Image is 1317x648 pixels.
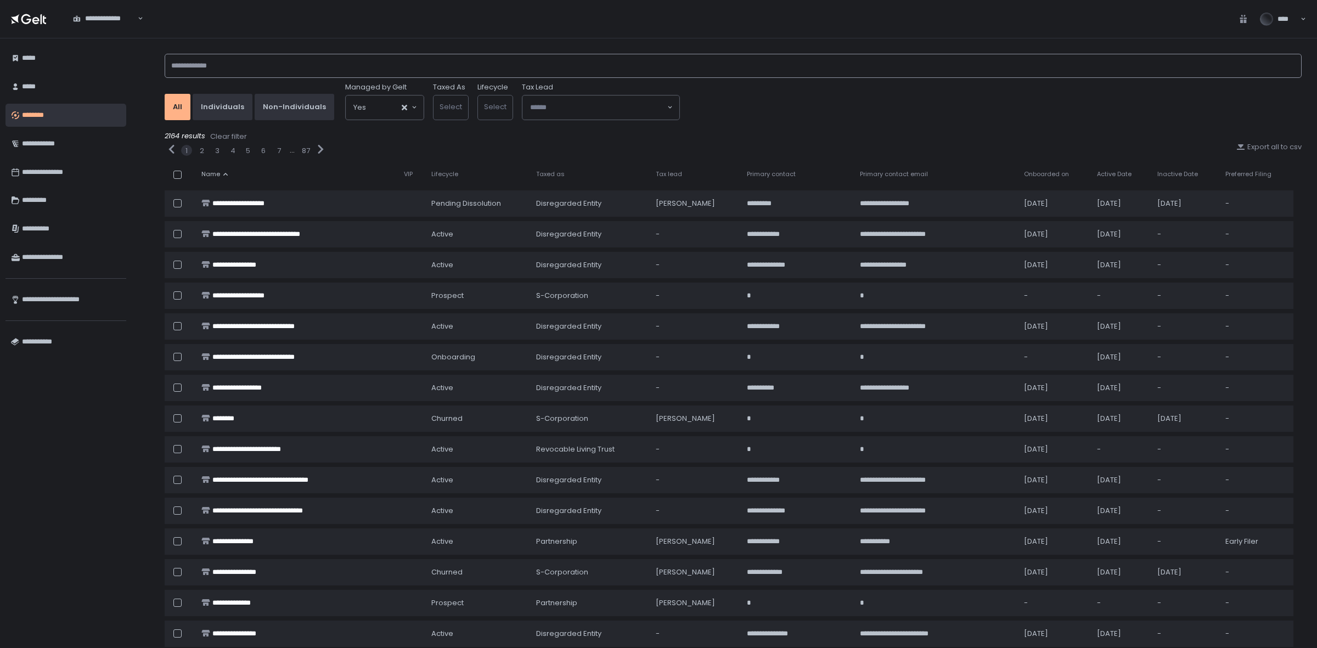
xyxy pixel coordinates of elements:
[656,260,734,270] div: -
[1097,567,1144,577] div: [DATE]
[1157,537,1212,546] div: -
[656,199,734,209] div: [PERSON_NAME]
[1225,598,1287,608] div: -
[536,598,643,608] div: Partnership
[431,598,464,608] span: prospect
[431,537,453,546] span: active
[656,383,734,393] div: -
[165,94,190,120] button: All
[431,352,475,362] span: onboarding
[536,383,643,393] div: Disregarded Entity
[536,291,643,301] div: S-Corporation
[656,444,734,454] div: -
[1225,322,1287,331] div: -
[1024,291,1084,301] div: -
[302,146,310,156] button: 87
[656,322,734,331] div: -
[656,291,734,301] div: -
[477,82,508,92] label: Lifecycle
[656,506,734,516] div: -
[1097,170,1132,178] span: Active Date
[1097,291,1144,301] div: -
[1024,475,1084,485] div: [DATE]
[656,352,734,362] div: -
[536,199,643,209] div: Disregarded Entity
[1157,475,1212,485] div: -
[215,146,219,156] button: 3
[1024,229,1084,239] div: [DATE]
[261,146,266,156] button: 6
[747,170,796,178] span: Primary contact
[1024,322,1084,331] div: [DATE]
[484,102,506,112] span: Select
[277,146,281,156] button: 7
[1225,352,1287,362] div: -
[1024,629,1084,639] div: [DATE]
[536,260,643,270] div: Disregarded Entity
[656,537,734,546] div: [PERSON_NAME]
[1157,260,1212,270] div: -
[536,506,643,516] div: Disregarded Entity
[255,94,334,120] button: Non-Individuals
[1225,567,1287,577] div: -
[536,629,643,639] div: Disregarded Entity
[1024,567,1084,577] div: [DATE]
[1225,291,1287,301] div: -
[1097,598,1144,608] div: -
[536,537,643,546] div: Partnership
[522,95,679,120] div: Search for option
[431,260,453,270] span: active
[1097,383,1144,393] div: [DATE]
[1024,414,1084,424] div: [DATE]
[173,102,182,112] div: All
[1097,537,1144,546] div: [DATE]
[1157,199,1212,209] div: [DATE]
[246,146,250,156] button: 5
[1225,170,1271,178] span: Preferred Filing
[210,131,247,142] button: Clear filter
[1157,291,1212,301] div: -
[185,146,188,156] button: 1
[1157,322,1212,331] div: -
[1236,142,1302,152] button: Export all to csv
[656,414,734,424] div: [PERSON_NAME]
[1225,537,1287,546] div: Early Filer
[1024,506,1084,516] div: [DATE]
[536,170,565,178] span: Taxed as
[536,567,643,577] div: S-Corporation
[263,102,326,112] div: Non-Individuals
[1024,260,1084,270] div: [DATE]
[536,352,643,362] div: Disregarded Entity
[1157,170,1198,178] span: Inactive Date
[1097,506,1144,516] div: [DATE]
[431,475,453,485] span: active
[440,102,462,112] span: Select
[656,475,734,485] div: -
[656,598,734,608] div: [PERSON_NAME]
[200,146,204,156] div: 2
[1157,444,1212,454] div: -
[431,383,453,393] span: active
[1024,383,1084,393] div: [DATE]
[431,291,464,301] span: prospect
[431,414,463,424] span: churned
[210,132,247,142] div: Clear filter
[1225,506,1287,516] div: -
[656,170,682,178] span: Tax lead
[536,475,643,485] div: Disregarded Entity
[346,95,424,120] div: Search for option
[1097,199,1144,209] div: [DATE]
[1225,629,1287,639] div: -
[1157,567,1212,577] div: [DATE]
[165,131,1302,142] div: 2164 results
[230,146,235,156] button: 4
[345,82,407,92] span: Managed by Gelt
[1225,383,1287,393] div: -
[433,82,465,92] label: Taxed As
[1024,170,1069,178] span: Onboarded on
[402,105,407,110] button: Clear Selected
[536,322,643,331] div: Disregarded Entity
[1097,322,1144,331] div: [DATE]
[1225,260,1287,270] div: -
